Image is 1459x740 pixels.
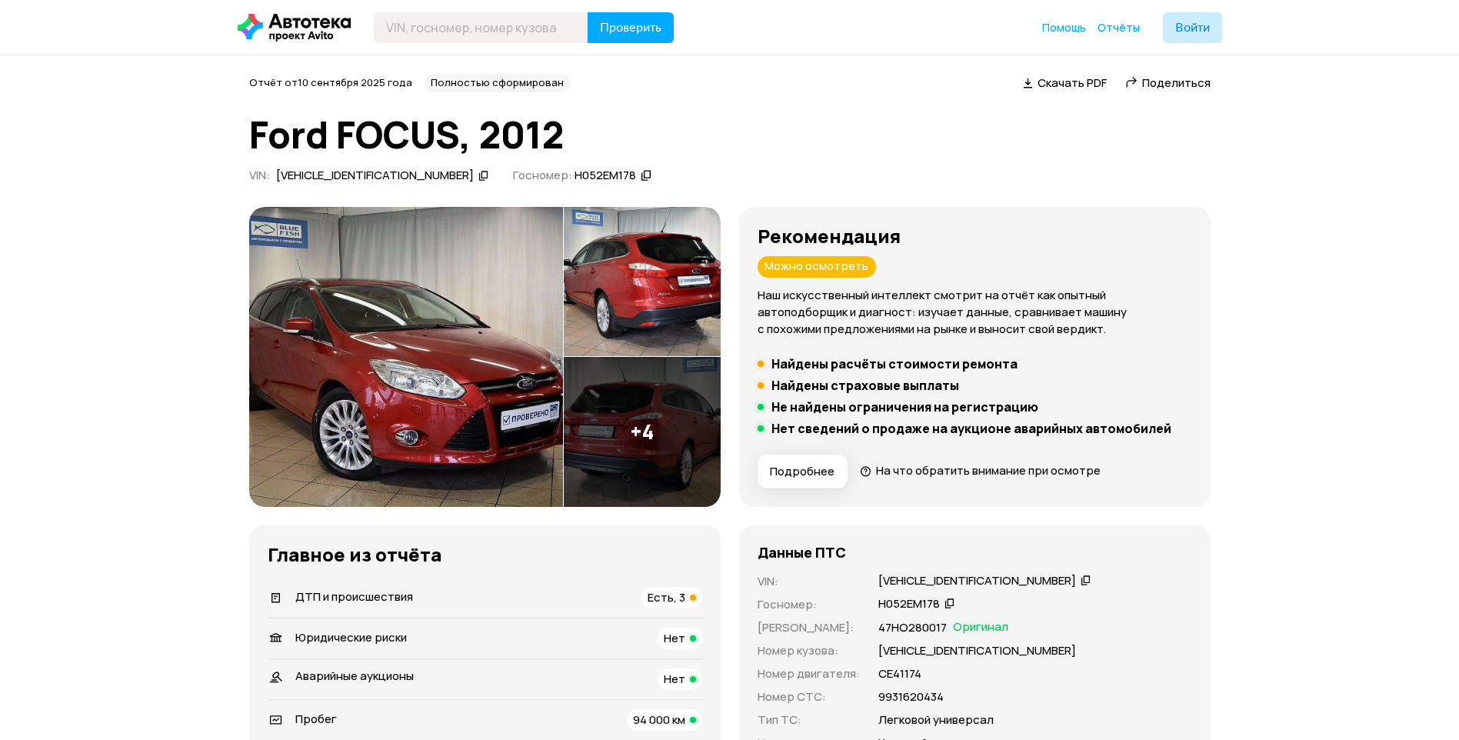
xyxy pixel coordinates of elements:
p: Госномер : [758,596,860,613]
p: [PERSON_NAME] : [758,619,860,636]
span: Отчёт от 10 сентября 2025 года [249,75,412,89]
span: Оригинал [953,619,1008,636]
p: Номер кузова : [758,642,860,659]
a: Отчёты [1098,20,1140,35]
p: Наш искусственный интеллект смотрит на отчёт как опытный автоподборщик и диагност: изучает данные... [758,287,1192,338]
span: Нет [664,671,685,687]
span: VIN : [249,167,270,183]
span: Нет [664,630,685,646]
span: Проверить [600,22,661,34]
p: СЕ41174 [878,665,921,682]
span: Госномер: [513,167,572,183]
div: Н052ЕМ178 [575,168,636,184]
span: Войти [1175,22,1210,34]
h3: Главное из отчёта [268,544,702,565]
p: Номер двигателя : [758,665,860,682]
p: [VEHICLE_IDENTIFICATION_NUMBER] [878,642,1076,659]
button: Проверить [588,12,674,43]
span: 94 000 км [633,712,685,728]
a: Поделиться [1125,75,1211,91]
div: Полностью сформирован [425,74,570,92]
span: Есть, 3 [648,589,685,605]
a: На что обратить внимание при осмотре [860,462,1101,478]
h3: Рекомендация [758,225,1192,247]
h5: Найдены расчёты стоимости ремонта [771,356,1018,372]
h5: Найдены страховые выплаты [771,378,959,393]
a: Скачать PDF [1023,75,1107,91]
p: VIN : [758,573,860,590]
span: Пробег [295,711,337,727]
span: На что обратить внимание при осмотре [876,462,1101,478]
div: [VEHICLE_IDENTIFICATION_NUMBER] [276,168,474,184]
button: Подробнее [758,455,848,488]
h4: Данные ПТС [758,544,846,561]
p: 47НО280017 [878,619,947,636]
p: Легковой универсал [878,712,994,728]
h1: Ford FOCUS, 2012 [249,114,1211,155]
span: ДТП и происшествия [295,588,413,605]
span: Поделиться [1142,75,1211,91]
h5: Нет сведений о продаже на аукционе аварийных автомобилей [771,421,1171,436]
h5: Не найдены ограничения на регистрацию [771,399,1038,415]
span: Аварийные аукционы [295,668,414,684]
button: Войти [1163,12,1222,43]
span: Юридические риски [295,629,407,645]
input: VIN, госномер, номер кузова [374,12,588,43]
p: Тип ТС : [758,712,860,728]
div: Можно осмотреть [758,256,876,278]
p: Номер СТС : [758,688,860,705]
span: Скачать PDF [1038,75,1107,91]
p: 9931620434 [878,688,944,705]
div: Н052ЕМ178 [878,596,940,612]
span: Подробнее [770,464,834,479]
a: Помощь [1042,20,1086,35]
div: [VEHICLE_IDENTIFICATION_NUMBER] [878,573,1076,589]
